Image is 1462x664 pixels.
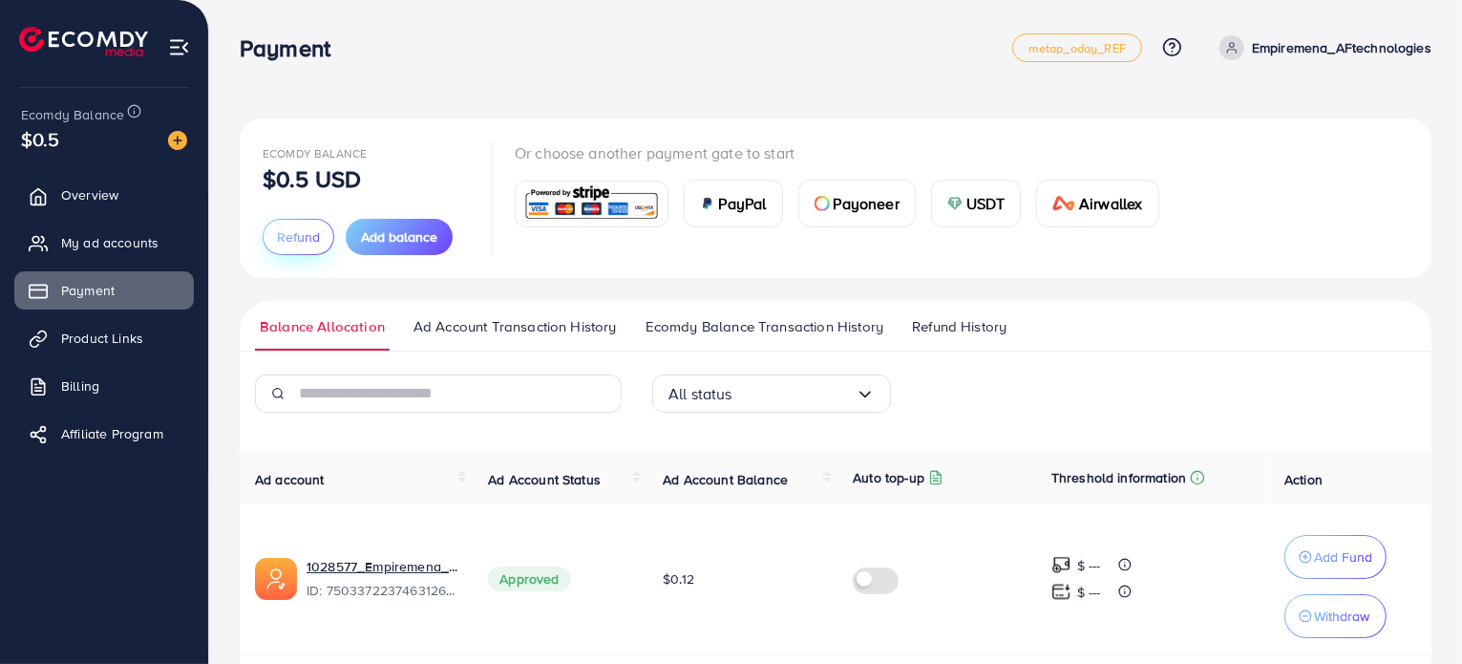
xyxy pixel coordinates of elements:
[684,180,783,227] a: cardPayPal
[168,131,187,150] img: image
[260,316,385,337] span: Balance Allocation
[1252,36,1431,59] p: Empiremena_AFtechnologies
[488,567,570,591] span: Approved
[931,180,1022,227] a: cardUSDT
[663,470,788,489] span: Ad Account Balance
[1314,605,1369,628] p: Withdraw
[834,192,900,215] span: Payoneer
[14,367,194,405] a: Billing
[668,379,732,409] span: All status
[263,219,334,255] button: Refund
[168,36,190,58] img: menu
[1052,196,1075,211] img: card
[719,192,767,215] span: PayPal
[798,180,916,227] a: cardPayoneer
[61,185,118,204] span: Overview
[1036,180,1158,227] a: cardAirwallex
[255,558,297,600] img: ic-ads-acc.e4c84228.svg
[853,466,924,489] p: Auto top-up
[1077,554,1101,577] p: $ ---
[1284,594,1387,638] button: Withdraw
[1028,42,1126,54] span: metap_oday_REF
[14,271,194,310] a: Payment
[255,470,325,489] span: Ad account
[21,105,124,124] span: Ecomdy Balance
[263,145,367,161] span: Ecomdy Balance
[61,424,163,443] span: Affiliate Program
[19,27,148,56] img: logo
[1381,578,1448,650] iframe: Chat
[61,233,159,252] span: My ad accounts
[14,176,194,214] a: Overview
[646,316,883,337] span: Ecomdy Balance Transaction History
[263,167,361,190] p: $0.5 USD
[488,470,601,489] span: Ad Account Status
[700,196,715,211] img: card
[1051,555,1071,575] img: top-up amount
[1077,581,1101,604] p: $ ---
[815,196,830,211] img: card
[1079,192,1142,215] span: Airwallex
[61,329,143,348] span: Product Links
[1051,466,1186,489] p: Threshold information
[14,415,194,453] a: Affiliate Program
[307,557,457,576] a: 1028577_Empiremena_AFtechnologies_1747014991770
[652,375,891,413] div: Search for option
[1284,535,1387,579] button: Add Fund
[515,141,1175,164] p: Or choose another payment gate to start
[1012,33,1142,62] a: metap_oday_REF
[1051,582,1071,602] img: top-up amount
[21,125,60,153] span: $0.5
[947,196,963,211] img: card
[240,34,346,62] h3: Payment
[515,181,668,227] a: card
[1284,470,1323,489] span: Action
[361,227,437,246] span: Add balance
[14,224,194,262] a: My ad accounts
[663,569,694,589] span: $0.12
[966,192,1006,215] span: USDT
[521,183,662,225] img: card
[307,581,457,600] span: ID: 7503372237463126032
[346,219,453,255] button: Add balance
[1314,546,1372,568] p: Add Fund
[912,316,1006,337] span: Refund History
[307,557,457,601] div: <span class='underline'>1028577_Empiremena_AFtechnologies_1747014991770</span></br>75033722374631...
[14,319,194,357] a: Product Links
[61,376,99,396] span: Billing
[1212,35,1431,60] a: Empiremena_AFtechnologies
[732,379,856,409] input: Search for option
[61,281,115,300] span: Payment
[277,227,320,246] span: Refund
[413,316,617,337] span: Ad Account Transaction History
